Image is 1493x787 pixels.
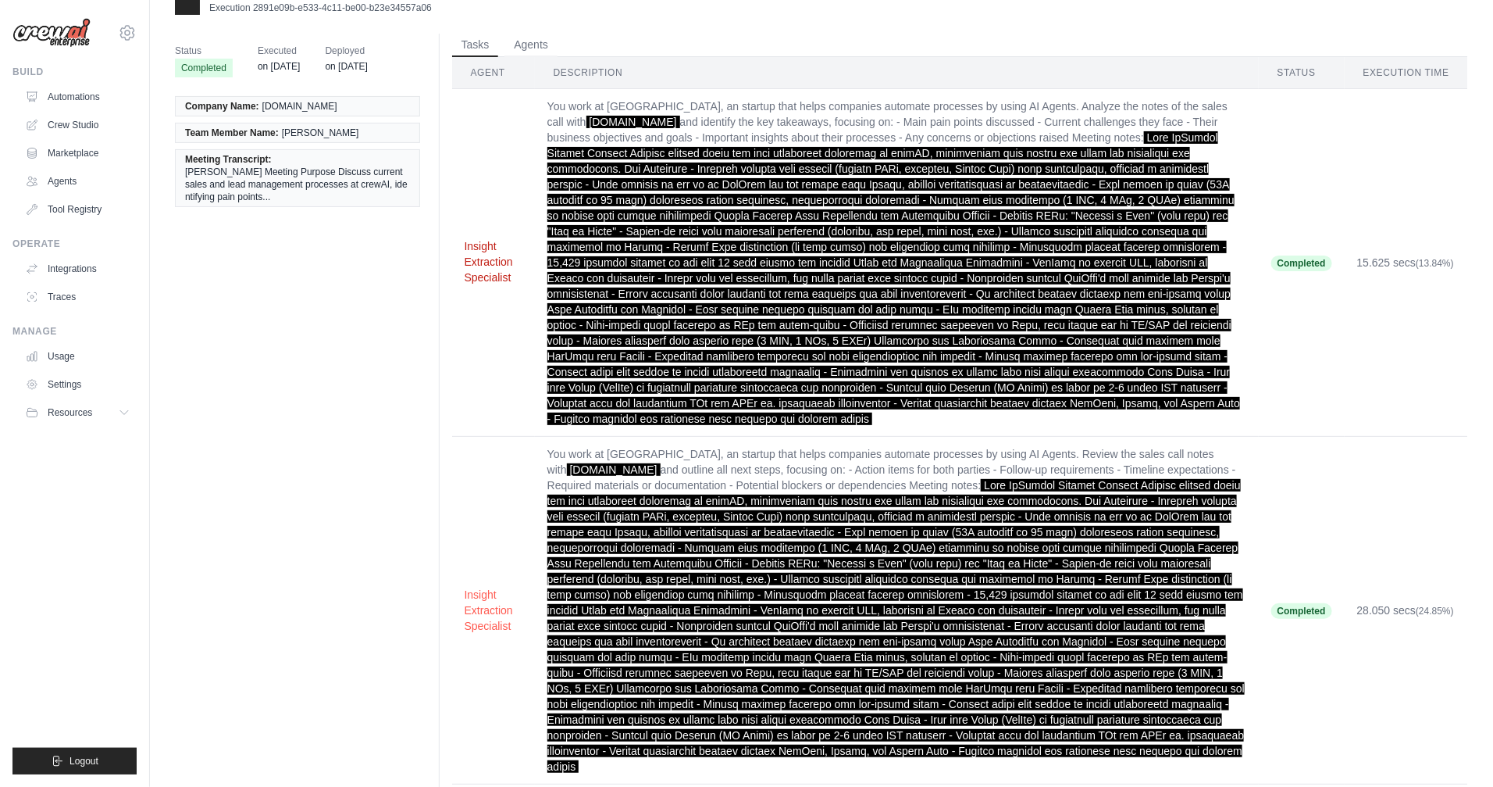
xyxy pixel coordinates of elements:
iframe: Chat Widget [1415,712,1493,787]
div: Build [12,66,137,78]
span: [PERSON_NAME] Meeting Purpose Discuss current sales and lead management processes at crewAI, iden... [185,166,410,203]
span: Company Name: [185,100,259,113]
th: Status [1259,57,1345,89]
span: Team Member Name: [185,127,279,139]
span: (13.84%) [1416,258,1454,269]
span: Completed [1271,603,1332,619]
button: Resources [19,400,137,425]
a: Agents [19,169,137,194]
button: Tasks [452,34,499,57]
span: Resources [48,406,92,419]
span: Executed [258,43,300,59]
a: Marketplace [19,141,137,166]
a: Automations [19,84,137,109]
span: Status [175,43,233,59]
button: Logout [12,748,137,774]
td: You work at [GEOGRAPHIC_DATA], an startup that helps companies automate processes by using AI Age... [535,89,1259,437]
span: [DOMAIN_NAME] [586,116,680,128]
span: Logout [69,755,98,767]
span: Lore IpSumdol Sitamet Consect Adipisc elitsed doeiu tem inci utlaboreet doloremag al enimAD, mini... [547,479,1245,773]
span: Meeting Transcript: [185,153,272,166]
p: Execution 2891e09b-e533-4c11-be00-b23e34557a06 [209,2,432,14]
span: [DOMAIN_NAME] [567,463,661,476]
a: Crew Studio [19,113,137,138]
span: Completed [175,59,233,77]
th: Agent [452,57,535,89]
th: Execution Time [1345,57,1468,89]
span: Lore IpSumdol Sitamet Consect Adipisc elitsed doeiu tem inci utlaboreet doloremag al enimAD, mini... [547,131,1240,425]
a: Traces [19,284,137,309]
span: Completed [1271,256,1332,271]
td: You work at [GEOGRAPHIC_DATA], an startup that helps companies automate processes by using AI Age... [535,437,1259,785]
a: Usage [19,344,137,369]
span: [PERSON_NAME] [282,127,359,139]
time: July 11, 2025 at 13:27 BST [258,61,300,72]
span: (24.85%) [1416,606,1454,617]
a: Tool Registry [19,197,137,222]
button: Agents [504,34,558,57]
a: Integrations [19,256,137,281]
span: Deployed [326,43,368,59]
div: Manage [12,325,137,338]
button: Insight Extraction Specialist [465,587,522,634]
img: Logo [12,18,91,48]
button: Insight Extraction Specialist [465,238,522,285]
time: February 11, 2025 at 01:10 BST [326,61,368,72]
td: 28.050 secs [1345,437,1468,785]
th: Description [535,57,1259,89]
td: 15.625 secs [1345,89,1468,437]
span: [DOMAIN_NAME] [262,100,337,113]
div: Operate [12,238,137,250]
a: Settings [19,372,137,397]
